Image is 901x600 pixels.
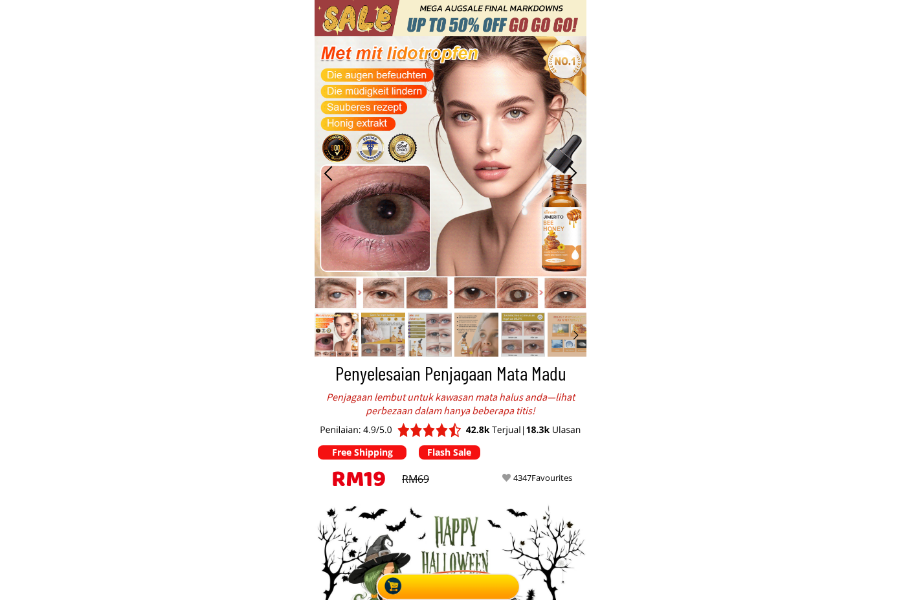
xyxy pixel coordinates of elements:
div: 4347Favourites [513,471,586,485]
p: Free Shipping [318,445,406,460]
h3: RM19 [331,463,411,501]
div: RM69 [402,471,459,488]
p: Flash Sale [419,445,480,460]
h3: Penyelesaian Penjagaan Mata Madu [318,359,584,388]
div: Penjagaan lembut untuk kawasan mata halus anda—lihat perbezaan dalam hanya beberapa titis! [324,390,577,417]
